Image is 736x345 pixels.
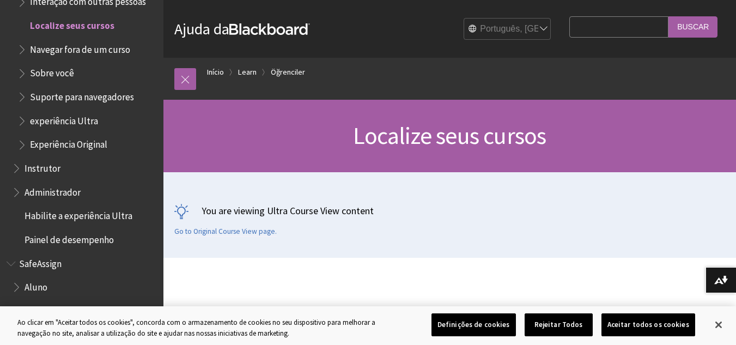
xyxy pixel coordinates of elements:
[174,19,310,39] a: Ajuda daBlackboard
[7,255,157,344] nav: Book outline for Blackboard SafeAssign
[25,278,47,293] span: Aluno
[30,16,114,31] span: Localize seus cursos
[30,88,134,102] span: Suporte para navegadores
[174,293,564,329] h2: Explore a página de Cursos
[271,65,305,79] a: Öğrenciler
[601,313,695,336] button: Aceitar todos os cookies
[464,19,551,40] select: Site Language Selector
[30,112,98,126] span: experiência Ultra
[668,16,717,38] input: Buscar
[229,23,310,35] strong: Blackboard
[25,207,132,221] span: Habilite a experiência Ultra
[431,313,516,336] button: Definições de cookies
[174,227,277,237] a: Go to Original Course View page.
[174,204,725,217] p: You are viewing Ultra Course View content
[207,65,224,79] a: Início
[30,64,74,79] span: Sobre você
[30,136,107,150] span: Experiência Original
[25,159,60,174] span: Instrutor
[30,40,130,55] span: Navegar fora de um curso
[25,231,114,245] span: Painel de desempenho
[19,255,62,269] span: SafeAssign
[25,183,81,198] span: Administrador
[17,317,405,338] div: Ao clicar em "Aceitar todos os cookies", concorda com o armazenamento de cookies no seu dispositi...
[707,313,731,337] button: Fechar
[238,65,257,79] a: Learn
[525,313,593,336] button: Rejeitar Todos
[25,302,60,317] span: Instrutor
[353,120,546,150] span: Localize seus cursos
